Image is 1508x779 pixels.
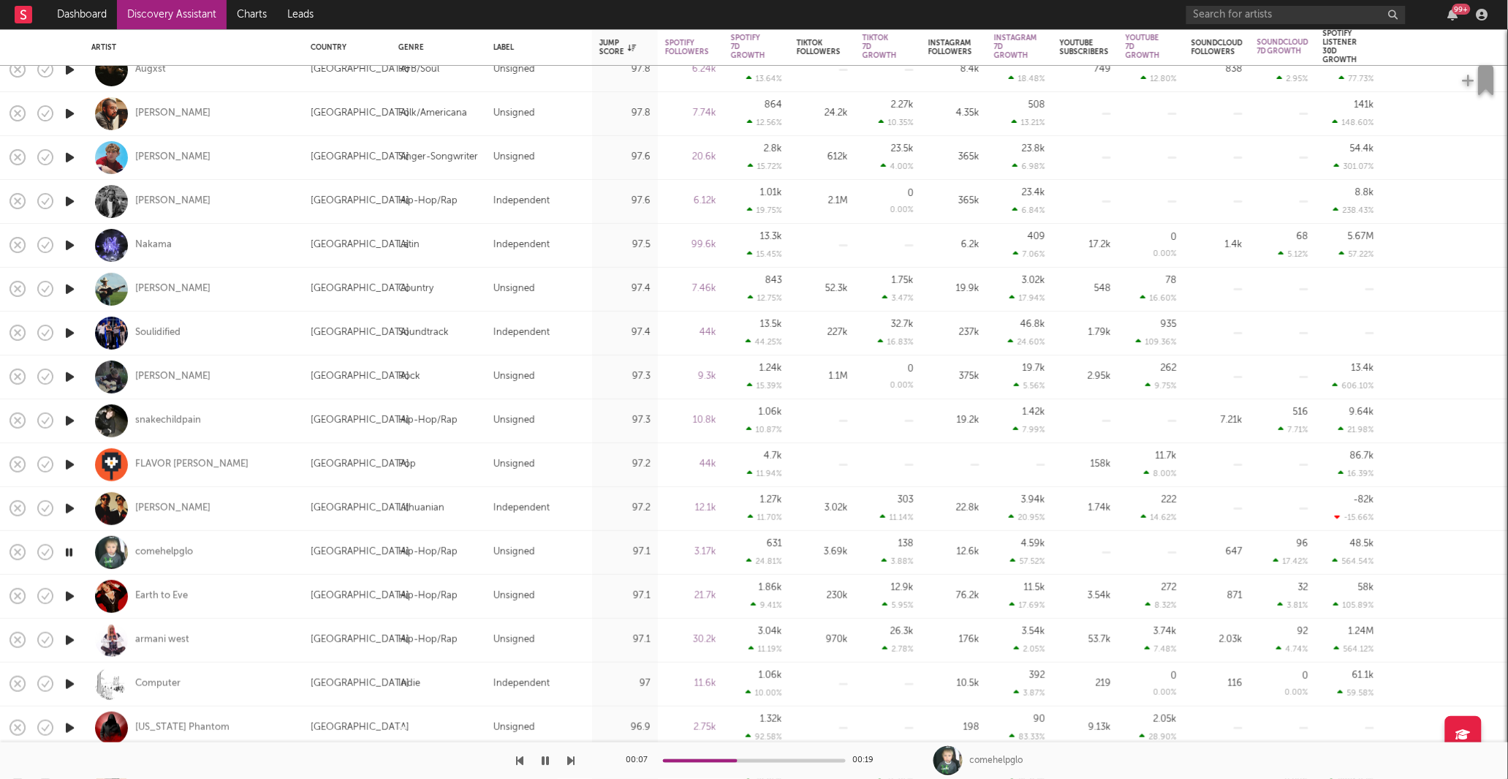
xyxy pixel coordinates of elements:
div: 11.94 % [747,469,782,478]
div: 57.22 % [1339,249,1374,259]
div: 0 [908,364,914,374]
div: [GEOGRAPHIC_DATA] [311,148,409,166]
div: 44k [665,324,716,342]
div: YouTube Subscribers [1060,39,1109,56]
div: 6.24k [665,61,716,78]
div: [GEOGRAPHIC_DATA] [311,587,409,605]
div: 58k [1358,583,1374,592]
div: 97.6 [599,192,651,210]
div: 19.75 % [747,206,782,215]
div: 13.64 % [746,74,782,83]
div: 23.8k [1022,144,1045,154]
div: Jump Score [599,39,636,56]
div: 16.60 % [1140,293,1177,303]
div: 15.72 % [748,162,782,171]
div: 409 [1028,232,1045,241]
div: 13.3k [760,232,782,241]
input: Search for artists [1186,6,1406,24]
div: [GEOGRAPHIC_DATA] [311,324,409,342]
div: Independent [493,500,550,517]
div: Tiktok 7D Growth [863,34,897,60]
div: 97.4 [599,324,651,342]
div: Unsigned [493,456,535,473]
div: 508 [1028,100,1045,110]
div: 17.2k [1060,236,1111,254]
div: 97.4 [599,280,651,298]
div: 301.07 % [1334,162,1374,171]
div: Hip-Hop/Rap [398,543,458,561]
div: 92 [1297,627,1308,636]
div: [GEOGRAPHIC_DATA] [311,280,409,298]
button: 99+ [1448,9,1458,20]
div: Unsigned [493,412,535,429]
div: Latin [398,236,420,254]
div: 13.5k [760,320,782,329]
div: 2.05 % [1014,644,1045,654]
div: 48.5k [1350,539,1374,549]
div: 970k [797,631,848,649]
div: Country [311,43,376,52]
div: 141k [1354,100,1374,110]
div: 1.86k [759,583,782,592]
div: snakechildpain [135,414,201,427]
div: Soundcloud 7D Growth [1257,38,1308,56]
div: 262 [1161,364,1177,373]
div: armani west [135,633,189,647]
div: 6.98 % [1012,162,1045,171]
div: 12.1k [665,500,716,517]
div: 0 [908,189,914,198]
div: 57.52 % [1010,557,1045,566]
div: 4.74 % [1276,644,1308,654]
div: 1.1M [797,368,848,385]
div: Independent [493,675,550,693]
div: 1.01k [760,188,782,197]
div: 871 [1191,587,1243,605]
div: 8.8k [1355,188,1374,197]
div: 272 [1162,583,1177,592]
div: 12.9k [891,583,914,592]
div: 8.32 % [1145,601,1177,610]
div: 16.83 % [878,337,914,347]
div: 11.19 % [749,644,782,654]
div: 61.1k [1352,671,1374,680]
div: Instagram Followers [928,39,972,56]
div: 3.69k [797,543,848,561]
div: [GEOGRAPHIC_DATA] [311,543,409,561]
div: 17.94 % [1009,293,1045,303]
div: 76.2k [928,587,980,605]
div: Spotify Listener 30D Growth [1323,29,1357,64]
div: Hip-Hop/Rap [398,587,458,605]
div: R&B/Soul [398,61,439,78]
div: Spotify Followers [665,39,709,56]
div: 4.35k [928,105,980,122]
div: Unsigned [493,543,535,561]
div: [GEOGRAPHIC_DATA] [311,61,409,78]
div: 3.87 % [1014,688,1045,698]
div: 564.54 % [1333,557,1374,566]
div: 3.88 % [882,557,914,566]
a: Soulidified [135,326,181,339]
div: 230k [797,587,848,605]
a: comehelpglo [135,546,193,559]
div: 0 [1303,671,1308,681]
div: 2.95k [1060,368,1111,385]
a: [PERSON_NAME] [135,282,211,296]
div: 97.3 [599,368,651,385]
div: 3.81 % [1278,601,1308,610]
div: Unsigned [493,148,535,166]
div: 3.04k [758,627,782,636]
div: 5.12 % [1278,249,1308,259]
div: 1.24k [759,364,782,373]
div: [GEOGRAPHIC_DATA] [311,412,409,429]
div: 1.06k [759,407,782,417]
div: 3.54k [1060,587,1111,605]
a: FLAVOR [PERSON_NAME] [135,458,249,471]
div: 11.7k [1156,451,1177,461]
div: 612k [797,148,848,166]
div: 158k [1060,456,1111,473]
div: 23.5k [891,144,914,154]
div: YouTube 7D Growth [1126,34,1160,60]
div: 2.03k [1191,631,1243,649]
